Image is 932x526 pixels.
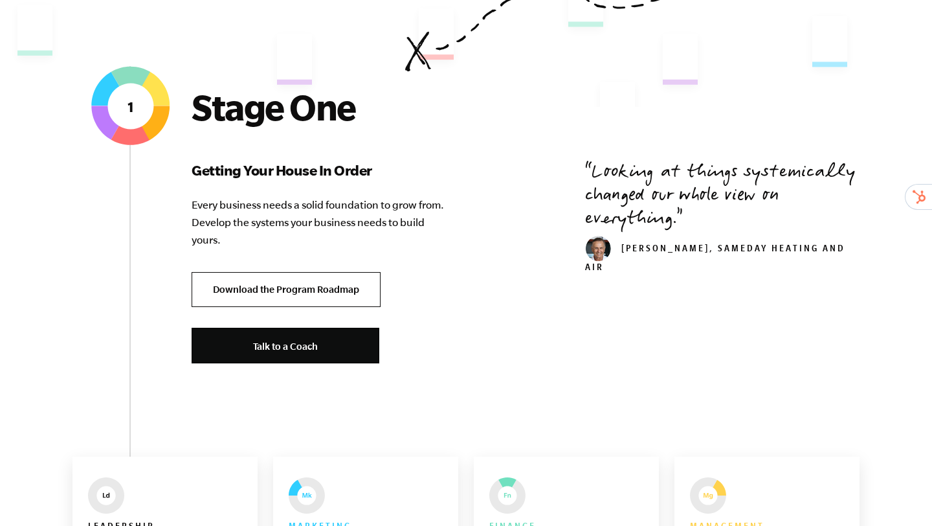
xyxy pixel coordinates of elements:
a: Download the Program Roadmap [192,272,381,308]
h2: Stage One [192,86,450,128]
p: Every business needs a solid foundation to grow from. Develop the systems your business needs to ... [192,196,450,249]
img: don_weaver_head_small [585,236,611,262]
a: Talk to a Coach [192,328,379,363]
p: Looking at things systemically changed our whole view on everything. [585,162,860,232]
span: Talk to a Coach [253,341,318,352]
img: EMyth The Seven Essential Systems: Leadership [88,477,124,514]
img: EMyth The Seven Essential Systems: Management [690,477,726,514]
iframe: Chat Widget [867,464,932,526]
img: EMyth The Seven Essential Systems: Marketing [289,477,325,514]
h3: Getting Your House In Order [192,160,450,181]
cite: [PERSON_NAME], SameDay Heating and Air [585,245,845,274]
img: EMyth The Seven Essential Systems: Finance [489,477,526,514]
